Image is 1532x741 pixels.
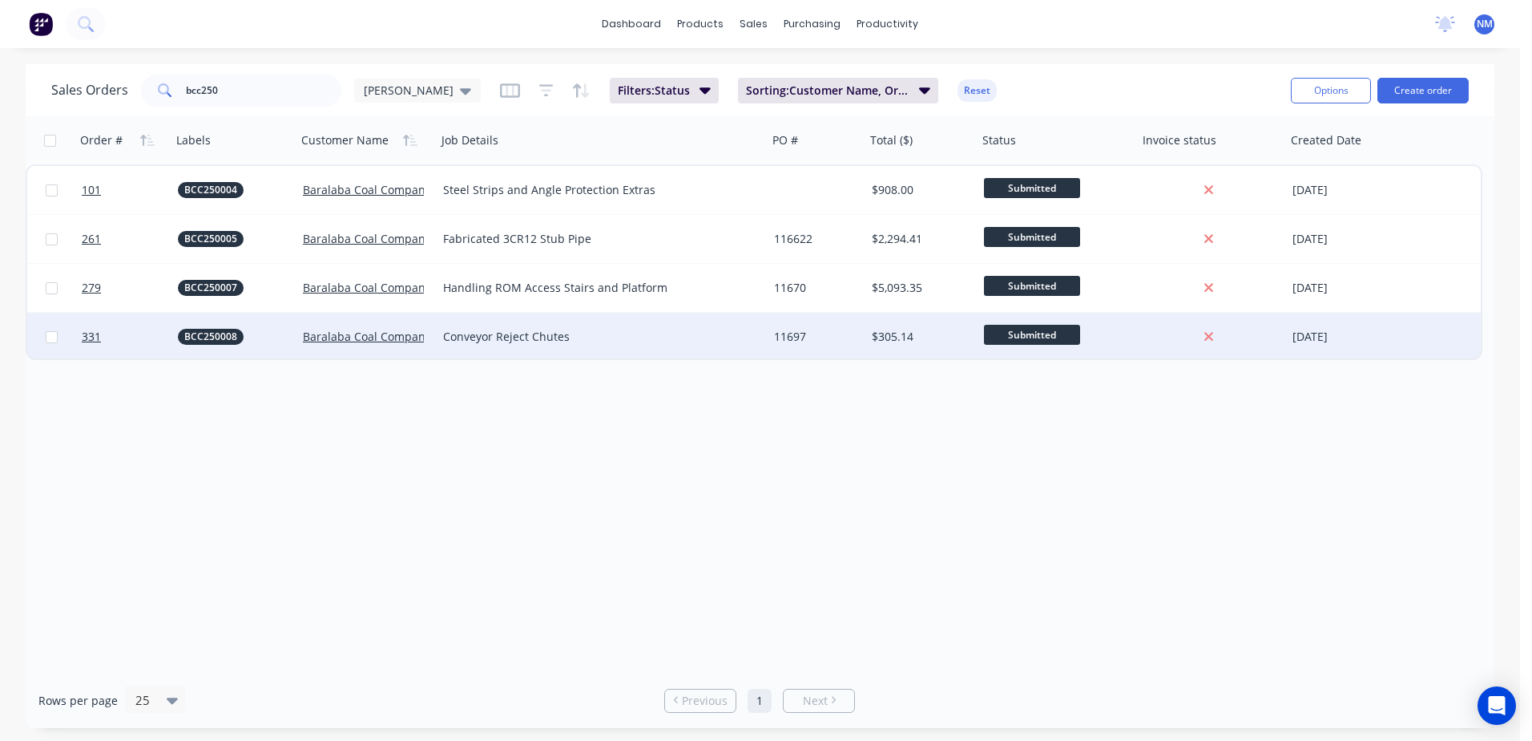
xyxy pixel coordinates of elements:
div: Open Intercom Messenger [1478,686,1516,725]
a: Baralaba Coal Company Pty Ltd [303,280,470,295]
button: BCC250007 [178,280,244,296]
span: 261 [82,231,101,247]
div: $908.00 [872,182,966,198]
span: [PERSON_NAME] [364,82,454,99]
div: Conveyor Reject Chutes [443,329,745,345]
button: BCC250004 [178,182,244,198]
div: $305.14 [872,329,966,345]
button: BCC250005 [178,231,244,247]
span: Next [803,693,828,709]
a: Baralaba Coal Company Pty Ltd [303,231,470,246]
a: 261 [82,215,178,263]
div: Order # [80,132,123,148]
h1: Sales Orders [51,83,128,98]
span: Sorting: Customer Name, Order # [746,83,909,99]
div: products [669,12,732,36]
span: Filters: Status [618,83,690,99]
span: BCC250004 [184,182,237,198]
div: [DATE] [1292,182,1412,198]
div: [DATE] [1292,329,1412,345]
a: Previous page [665,693,736,709]
span: Submitted [984,325,1080,345]
div: Job Details [441,132,498,148]
span: BCC250007 [184,280,237,296]
div: 11670 [774,280,855,296]
div: Labels [176,132,211,148]
span: Rows per page [38,693,118,709]
span: 101 [82,182,101,198]
span: Previous [682,693,728,709]
a: Baralaba Coal Company Pty Ltd [303,329,470,344]
div: Status [982,132,1016,148]
button: Options [1291,78,1371,103]
img: Factory [29,12,53,36]
div: Handling ROM Access Stairs and Platform [443,280,745,296]
span: BCC250005 [184,231,237,247]
span: Submitted [984,227,1080,247]
a: Next page [784,693,854,709]
input: Search... [186,75,342,107]
button: Sorting:Customer Name, Order # [738,78,938,103]
a: 279 [82,264,178,312]
div: purchasing [776,12,849,36]
div: Created Date [1291,132,1361,148]
div: 11697 [774,329,855,345]
span: Submitted [984,178,1080,198]
button: Filters:Status [610,78,719,103]
span: 279 [82,280,101,296]
a: dashboard [594,12,669,36]
a: Page 1 is your current page [748,689,772,713]
div: Steel Strips and Angle Protection Extras [443,182,745,198]
ul: Pagination [658,689,861,713]
span: BCC250008 [184,329,237,345]
div: sales [732,12,776,36]
span: 331 [82,329,101,345]
span: Submitted [984,276,1080,296]
div: $5,093.35 [872,280,966,296]
span: NM [1477,17,1493,31]
div: Total ($) [870,132,913,148]
button: BCC250008 [178,329,244,345]
div: Fabricated 3CR12 Stub Pipe [443,231,745,247]
div: 116622 [774,231,855,247]
div: Customer Name [301,132,389,148]
a: 331 [82,313,178,361]
a: Baralaba Coal Company Pty Ltd [303,182,470,197]
div: [DATE] [1292,280,1412,296]
a: 101 [82,166,178,214]
button: Create order [1377,78,1469,103]
button: Reset [957,79,997,102]
div: Invoice status [1143,132,1216,148]
div: [DATE] [1292,231,1412,247]
div: productivity [849,12,926,36]
div: PO # [772,132,798,148]
div: $2,294.41 [872,231,966,247]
